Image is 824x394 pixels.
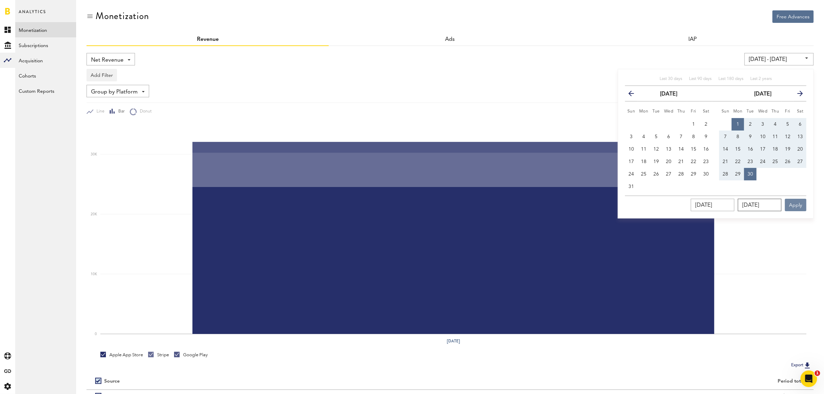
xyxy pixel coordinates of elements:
button: 14 [719,143,732,155]
span: 18 [641,159,646,164]
button: 14 [675,143,687,155]
button: 21 [719,155,732,168]
button: 20 [662,155,675,168]
button: 7 [675,131,687,143]
button: 13 [662,143,675,155]
span: 1 [692,122,695,127]
span: 13 [797,134,803,139]
button: 8 [687,131,700,143]
a: Custom Reports [15,83,76,98]
button: 23 [744,155,757,168]
span: 25 [641,172,646,177]
span: 23 [748,159,753,164]
button: 1 [732,118,744,131]
span: 5 [655,134,658,139]
button: 10 [757,131,769,143]
button: Add Filter [87,69,117,81]
span: 18 [772,147,778,152]
span: 21 [678,159,684,164]
a: Revenue [197,37,219,42]
small: Saturday [797,109,804,114]
button: 26 [781,155,794,168]
button: Apply [785,199,806,211]
button: 12 [781,131,794,143]
a: Subscriptions [15,37,76,53]
div: Stripe [148,352,169,358]
span: 5 [786,122,789,127]
span: 4 [774,122,777,127]
button: 23 [700,155,712,168]
span: Group by Platform [91,86,138,98]
span: 20 [797,147,803,152]
button: 22 [687,155,700,168]
span: 8 [736,134,739,139]
button: 27 [794,155,806,168]
span: 27 [666,172,671,177]
span: Net Revenue [91,54,124,66]
span: 4 [642,134,645,139]
span: 12 [785,134,790,139]
span: 11 [641,147,646,152]
a: IAP [688,37,697,42]
button: 17 [625,155,637,168]
button: 24 [757,155,769,168]
button: 6 [794,118,806,131]
small: Saturday [703,109,709,114]
span: 9 [749,134,752,139]
div: Monetization [96,10,149,21]
span: 7 [680,134,682,139]
button: 28 [719,168,732,180]
span: 3 [761,122,764,127]
span: 17 [760,147,766,152]
div: Apple App Store [100,352,143,358]
a: Ads [445,37,455,42]
button: 12 [650,143,662,155]
span: 21 [723,159,728,164]
button: 28 [675,168,687,180]
small: Tuesday [652,109,660,114]
div: Period total [459,378,805,384]
div: Google Play [174,352,208,358]
span: Line [93,109,105,115]
button: 4 [637,131,650,143]
span: 26 [785,159,790,164]
button: 5 [650,131,662,143]
span: 30 [748,172,753,177]
button: 10 [625,143,637,155]
span: 11 [772,134,778,139]
button: 20 [794,143,806,155]
span: 12 [653,147,659,152]
text: 20K [91,213,97,216]
span: 14 [723,147,728,152]
button: 11 [769,131,781,143]
button: 30 [700,168,712,180]
button: 9 [700,131,712,143]
span: Last 30 days [660,77,682,81]
small: Tuesday [746,109,754,114]
small: Sunday [722,109,730,114]
button: 21 [675,155,687,168]
small: Monday [733,109,743,114]
a: Monetization [15,22,76,37]
button: 15 [732,143,744,155]
span: 30 [703,172,709,177]
span: 24 [628,172,634,177]
span: 22 [735,159,741,164]
button: 19 [781,143,794,155]
button: 16 [700,143,712,155]
text: [DATE] [447,338,460,344]
button: 1 [687,118,700,131]
span: 10 [628,147,634,152]
span: 19 [785,147,790,152]
span: 29 [735,172,741,177]
a: Acquisition [15,53,76,68]
button: 26 [650,168,662,180]
span: 1 [815,370,820,376]
span: 25 [772,159,778,164]
span: 6 [667,134,670,139]
small: Wednesday [758,109,768,114]
span: 16 [703,147,709,152]
span: 24 [760,159,766,164]
span: 15 [735,147,741,152]
div: Source [104,378,120,384]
